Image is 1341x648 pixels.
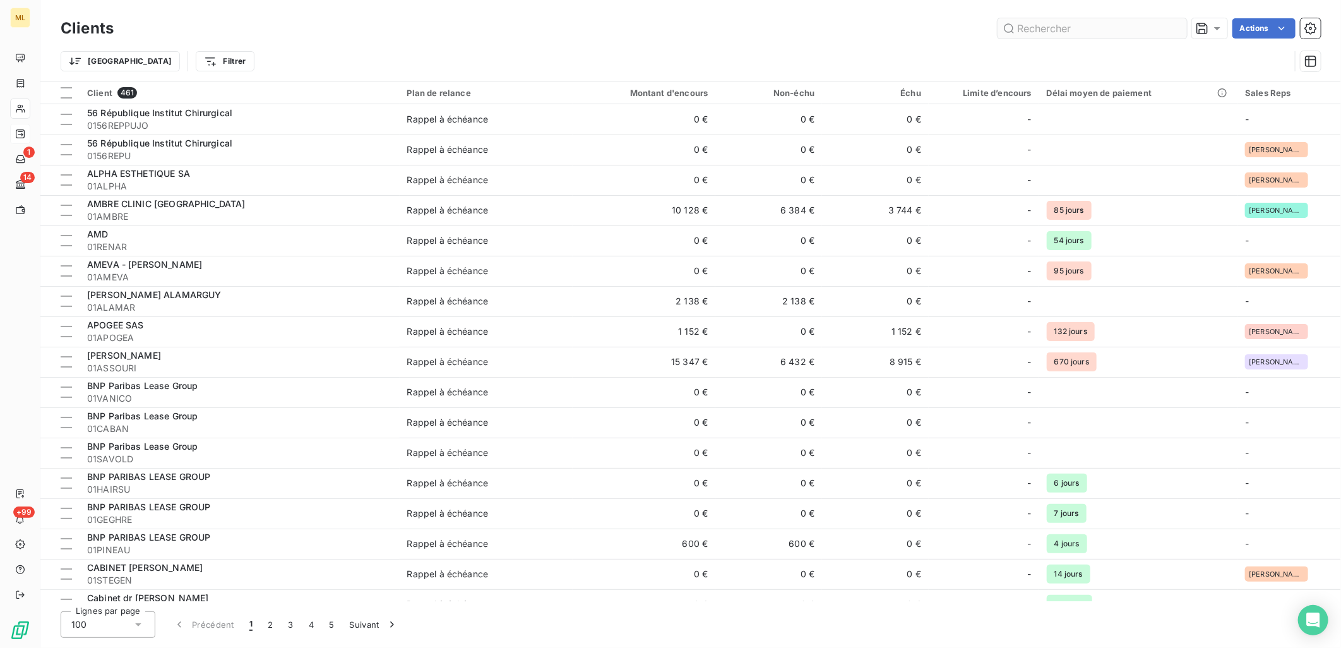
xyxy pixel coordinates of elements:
[822,316,929,347] td: 1 152 €
[61,51,180,71] button: [GEOGRAPHIC_DATA]
[822,135,929,165] td: 0 €
[407,113,489,126] div: Rappel à échéance
[87,423,392,435] span: 01CABAN
[87,453,392,465] span: 01SAVOLD
[822,286,929,316] td: 0 €
[1028,447,1032,459] span: -
[1047,201,1092,220] span: 85 jours
[715,104,822,135] td: 0 €
[1047,352,1097,371] span: 670 jours
[1249,570,1304,578] span: [PERSON_NAME]
[1028,113,1032,126] span: -
[1249,328,1304,335] span: [PERSON_NAME]
[573,316,715,347] td: 1 152 €
[715,256,822,286] td: 0 €
[573,135,715,165] td: 0 €
[1298,605,1328,635] div: Open Intercom Messenger
[822,256,929,286] td: 0 €
[573,286,715,316] td: 2 138 €
[407,143,489,156] div: Rappel à échéance
[407,507,489,520] div: Rappel à échéance
[822,529,929,559] td: 0 €
[23,147,35,158] span: 1
[260,611,280,638] button: 2
[822,165,929,195] td: 0 €
[1028,356,1032,368] span: -
[87,483,392,496] span: 01HAIRSU
[1232,18,1296,39] button: Actions
[1245,447,1249,458] span: -
[715,468,822,498] td: 0 €
[573,407,715,438] td: 0 €
[573,104,715,135] td: 0 €
[87,320,144,330] span: APOGEE SAS
[1028,295,1032,308] span: -
[715,407,822,438] td: 0 €
[573,225,715,256] td: 0 €
[407,204,489,217] div: Rappel à échéance
[87,289,221,300] span: [PERSON_NAME] ALAMARGUY
[1245,387,1249,397] span: -
[407,537,489,550] div: Rappel à échéance
[1028,204,1032,217] span: -
[822,589,929,620] td: 0 €
[242,611,260,638] button: 1
[715,498,822,529] td: 0 €
[87,301,392,314] span: 01ALAMAR
[407,174,489,186] div: Rappel à échéance
[715,316,822,347] td: 0 €
[165,611,242,638] button: Précédent
[1245,417,1249,428] span: -
[87,241,392,253] span: 01RENAR
[573,498,715,529] td: 0 €
[1028,174,1032,186] span: -
[87,471,210,482] span: BNP PARIBAS LEASE GROUP
[723,88,814,98] div: Non-échu
[1047,231,1092,250] span: 54 jours
[715,559,822,589] td: 0 €
[87,392,392,405] span: 01VANICO
[1249,267,1304,275] span: [PERSON_NAME]
[407,598,489,611] div: Rappel à échéance
[301,611,321,638] button: 4
[1245,296,1249,306] span: -
[1028,507,1032,520] span: -
[87,138,232,148] span: 56 République Institut Chirurgical
[822,104,929,135] td: 0 €
[1047,261,1092,280] span: 95 jours
[715,165,822,195] td: 0 €
[573,468,715,498] td: 0 €
[87,411,198,421] span: BNP Paribas Lease Group
[87,574,392,587] span: 01STEGEN
[822,377,929,407] td: 0 €
[407,295,489,308] div: Rappel à échéance
[10,620,30,640] img: Logo LeanPay
[573,559,715,589] td: 0 €
[1047,534,1087,553] span: 4 jours
[117,87,137,99] span: 461
[1245,477,1249,488] span: -
[1245,235,1249,246] span: -
[1245,88,1333,98] div: Sales Reps
[249,618,253,631] span: 1
[1028,568,1032,580] span: -
[13,507,35,518] span: +99
[87,513,392,526] span: 01GEGHRE
[822,347,929,377] td: 8 915 €
[936,88,1032,98] div: Limite d’encours
[822,438,929,468] td: 0 €
[1028,598,1032,611] span: -
[196,51,254,71] button: Filtrer
[822,407,929,438] td: 0 €
[87,119,392,132] span: 0156REPPUJO
[61,17,114,40] h3: Clients
[1249,146,1304,153] span: [PERSON_NAME]
[1028,265,1032,277] span: -
[87,332,392,344] span: 01APOGEA
[1028,325,1032,338] span: -
[822,225,929,256] td: 0 €
[407,447,489,459] div: Rappel à échéance
[573,589,715,620] td: 0 €
[1245,538,1249,549] span: -
[822,468,929,498] td: 0 €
